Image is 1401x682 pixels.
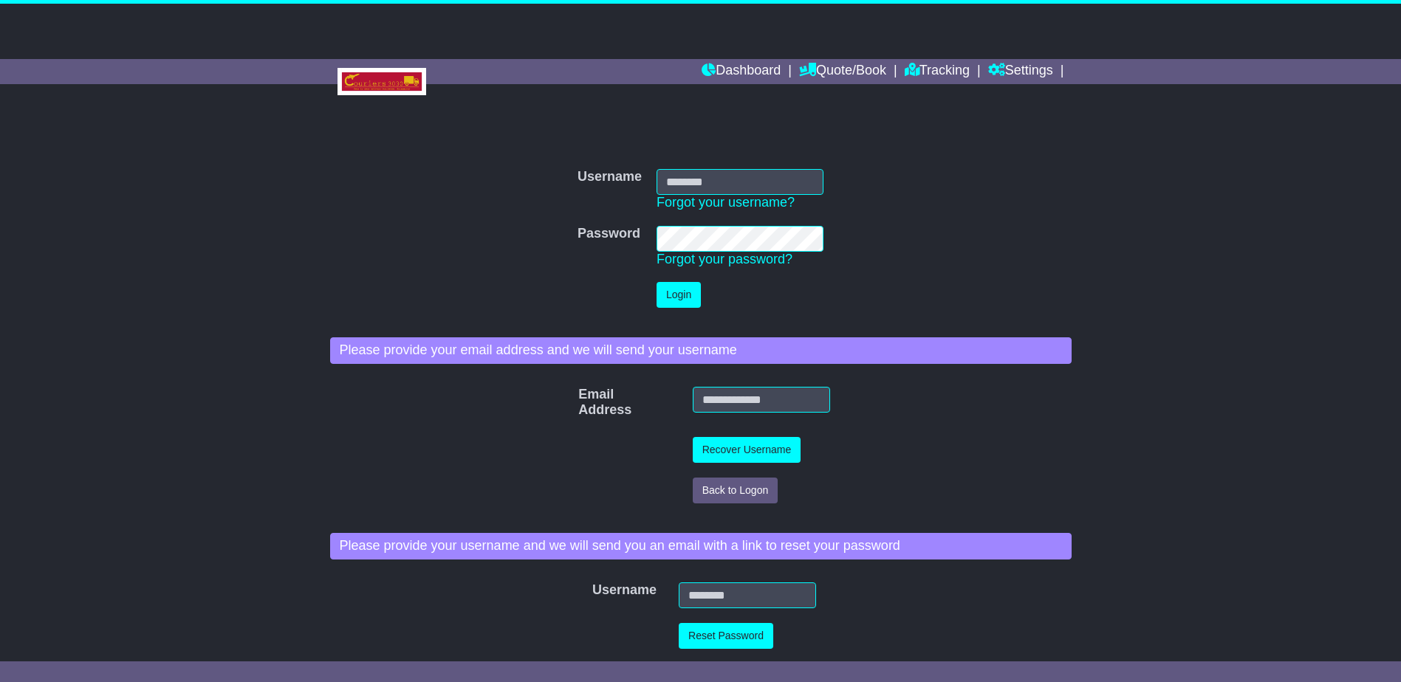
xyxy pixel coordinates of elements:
div: Please provide your username and we will send you an email with a link to reset your password [330,533,1072,559]
button: Reset Password [679,623,773,649]
label: Username [578,169,642,185]
label: Email Address [571,387,597,418]
a: Tracking [905,59,970,84]
div: Please provide your email address and we will send your username [330,337,1072,364]
label: Password [578,226,640,242]
a: Forgot your username? [657,195,795,210]
button: Recover Username [693,437,801,463]
button: Login [657,282,701,308]
a: Dashboard [702,59,781,84]
label: Username [585,582,605,599]
a: Quote/Book [799,59,886,84]
a: Forgot your password? [657,252,792,266]
button: Back to Logon [693,478,778,503]
a: Settings [988,59,1053,84]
